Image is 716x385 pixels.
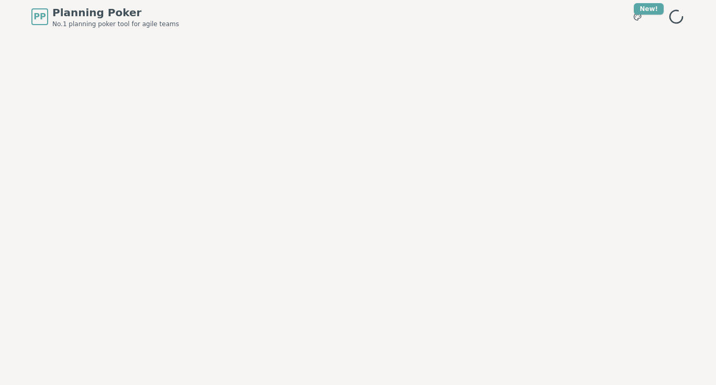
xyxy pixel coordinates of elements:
span: Planning Poker [52,5,179,20]
button: New! [628,7,647,26]
span: No.1 planning poker tool for agile teams [52,20,179,28]
div: New! [634,3,664,15]
span: PP [33,10,46,23]
a: PPPlanning PokerNo.1 planning poker tool for agile teams [31,5,179,28]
